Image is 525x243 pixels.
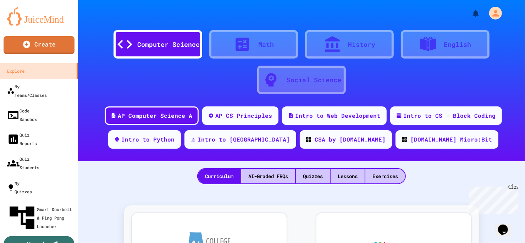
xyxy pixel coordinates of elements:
div: Exercises [365,169,405,183]
img: logo-orange.svg [7,7,71,26]
div: Intro to Web Development [295,111,380,120]
div: My Account [482,5,504,21]
div: Curriculum [198,169,241,183]
div: AP CS Principles [215,111,272,120]
iframe: chat widget [495,215,518,236]
img: CODE_logo_RGB.png [306,137,311,142]
div: My Notifications [458,7,482,19]
div: Social Science [287,75,341,85]
img: CODE_logo_RGB.png [402,137,407,142]
div: [DOMAIN_NAME] Micro:Bit [410,135,492,144]
div: My Quizzes [7,179,32,196]
div: Quiz Students [7,155,39,172]
div: English [444,40,471,49]
div: Quiz Reports [7,131,37,148]
div: My Teams/Classes [7,82,47,99]
div: Code Sandbox [7,106,37,123]
div: Intro to CS - Block Coding [403,111,496,120]
div: Smart Doorbell & Ping Pong Launcher [7,203,75,233]
div: Quizzes [296,169,330,183]
div: History [348,40,376,49]
a: Create [4,36,74,54]
div: AP Computer Science A [118,111,192,120]
div: Lessons [331,169,365,183]
div: CSA by [DOMAIN_NAME] [315,135,386,144]
div: AI-Graded FRQs [241,169,295,183]
iframe: chat widget [466,184,518,214]
div: Explore [7,67,24,75]
div: Intro to Python [121,135,175,144]
div: Math [258,40,274,49]
div: Intro to [GEOGRAPHIC_DATA] [198,135,290,144]
div: Chat with us now!Close [3,3,49,45]
div: Computer Science [137,40,200,49]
